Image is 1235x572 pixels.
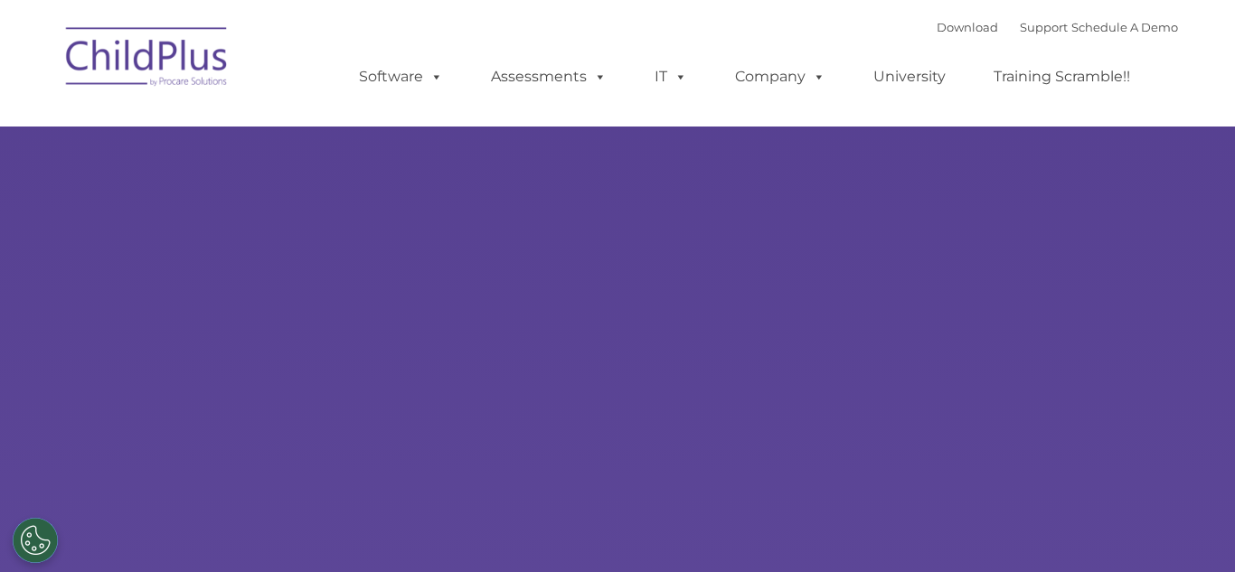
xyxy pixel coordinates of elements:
img: ChildPlus by Procare Solutions [57,14,238,105]
font: | [937,20,1178,34]
a: IT [636,59,705,95]
a: Training Scramble!! [976,59,1148,95]
a: Assessments [473,59,625,95]
a: Company [717,59,844,95]
a: Software [341,59,461,95]
button: Cookies Settings [13,518,58,563]
a: Download [937,20,998,34]
a: University [855,59,964,95]
a: Support [1020,20,1068,34]
a: Schedule A Demo [1071,20,1178,34]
